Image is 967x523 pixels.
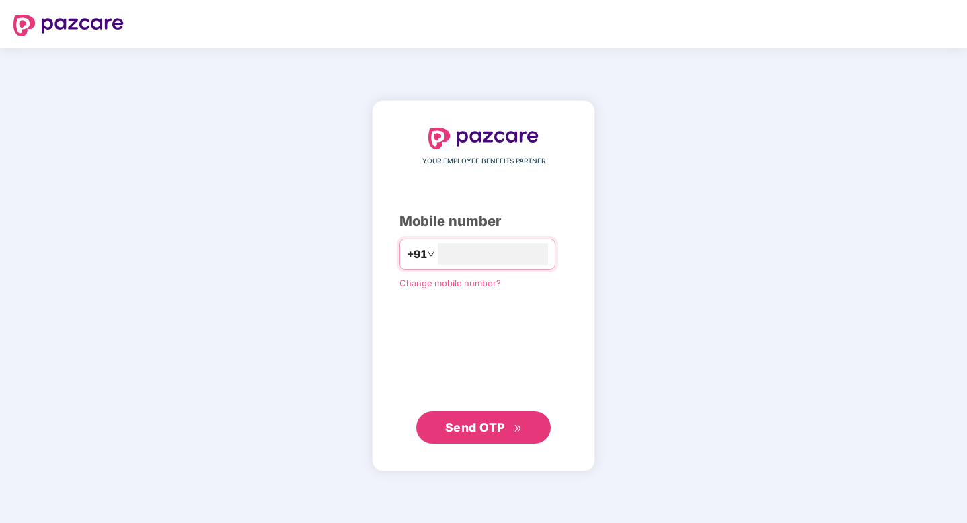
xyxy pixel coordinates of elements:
[399,278,501,288] a: Change mobile number?
[13,15,124,36] img: logo
[399,211,568,232] div: Mobile number
[445,420,505,434] span: Send OTP
[416,411,551,444] button: Send OTPdouble-right
[422,156,545,167] span: YOUR EMPLOYEE BENEFITS PARTNER
[428,128,539,149] img: logo
[514,424,523,433] span: double-right
[407,246,427,263] span: +91
[427,250,435,258] span: down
